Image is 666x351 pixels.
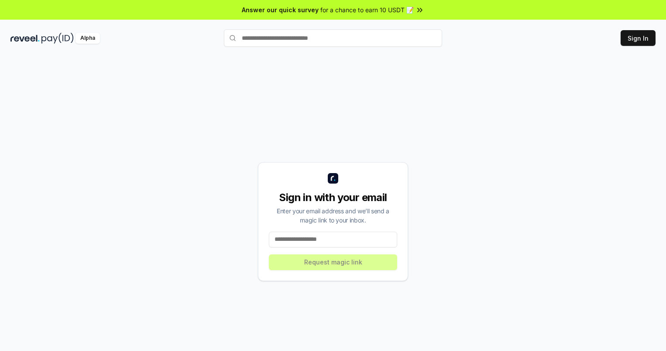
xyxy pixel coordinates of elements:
img: reveel_dark [10,33,40,44]
span: for a chance to earn 10 USDT 📝 [320,5,414,14]
div: Enter your email address and we’ll send a magic link to your inbox. [269,206,397,225]
span: Answer our quick survey [242,5,319,14]
div: Sign in with your email [269,191,397,205]
img: logo_small [328,173,338,184]
button: Sign In [621,30,656,46]
img: pay_id [41,33,74,44]
div: Alpha [76,33,100,44]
